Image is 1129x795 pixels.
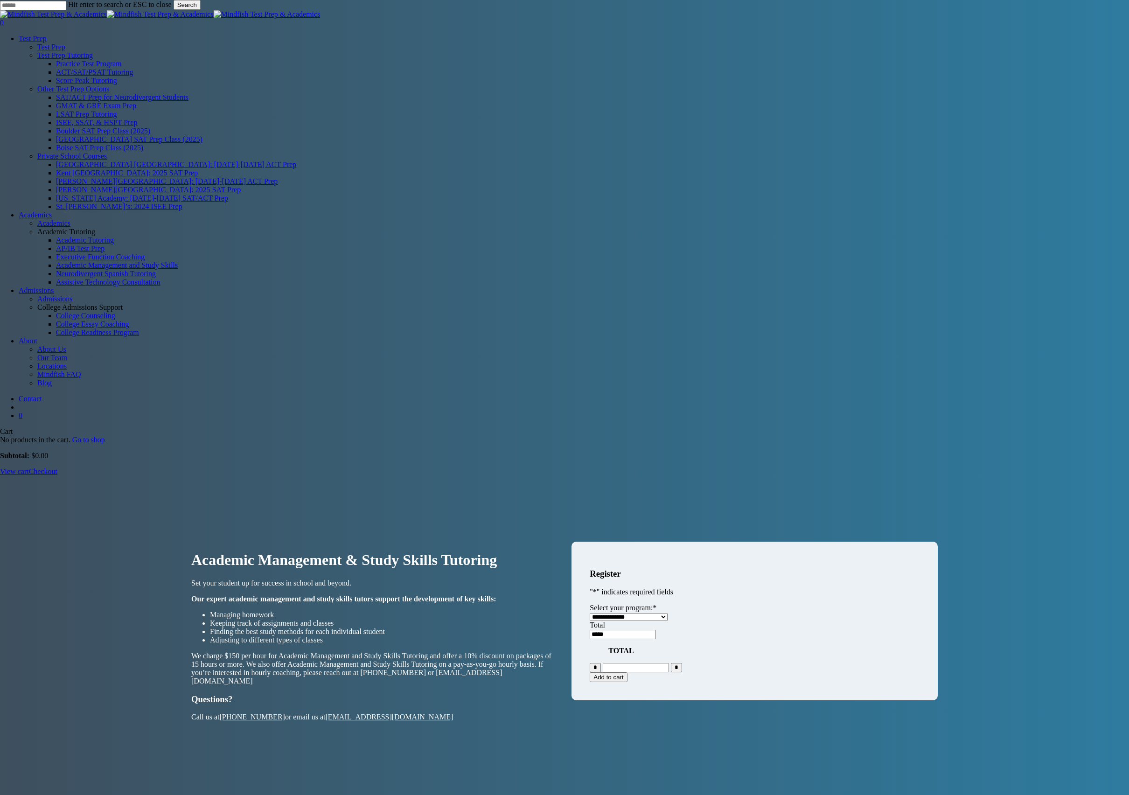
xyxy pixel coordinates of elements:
span: Academic Tutoring [37,228,95,236]
a: Admissions [37,295,1129,303]
strong: Our expert academic management and study skills tutors support the development of key skills: [191,595,496,603]
a: Our Team [37,354,1129,362]
span: College Admissions Support [37,303,123,311]
a: Cart [19,411,1129,420]
a: Mindfish FAQ [37,370,1129,379]
span: Mindfish FAQ [37,370,81,378]
h3: Questions? [191,694,558,704]
h3: Register [590,569,920,579]
a: Test Prep [19,35,47,42]
a: Boulder SAT Prep Class (2025) [56,127,150,135]
p: Total [608,647,920,655]
a: Assistive Technology Consultation [56,278,160,286]
p: Call us at or email us at [191,713,558,721]
li: Adjusting to different types of classes [210,636,558,644]
a: Test Prep Tutoring [37,51,93,59]
a: Blog [37,379,1129,387]
a: [US_STATE] Academy: [DATE]-[DATE] SAT/ACT Prep [56,194,228,202]
span: Academics [37,219,70,227]
li: Finding the best study methods for each individual student [210,628,558,636]
span: Test Prep [37,43,65,51]
a: College Counseling [56,312,115,320]
a: Test Prep [37,43,1129,51]
span: [PERSON_NAME][GEOGRAPHIC_DATA]: 2025 SAT Prep [56,186,241,194]
a: Other Test Prep Options [37,85,110,93]
p: We charge $150 per hour for Academic Management and Study Skills Tutoring and offer a 10% discoun... [191,652,558,685]
a: [GEOGRAPHIC_DATA] [GEOGRAPHIC_DATA]: [DATE]-[DATE] ACT Prep [56,160,296,168]
a: Checkout [29,467,57,475]
a: [PERSON_NAME][GEOGRAPHIC_DATA]: [DATE]-[DATE] ACT Prep [56,177,278,185]
span: Our Team [37,354,67,362]
a: GMAT & GRE Exam Prep [56,102,136,110]
a: Contact [19,395,42,403]
a: Go to shop [72,436,105,444]
a: Executive Function Coaching [56,253,145,261]
a: Private School Courses [37,152,107,160]
a: Score Peak Tutoring [56,77,117,84]
li: Managing homework [210,611,558,619]
span: 0 [19,411,22,419]
a: ACT/SAT/PSAT Tutoring [56,68,133,76]
a: St. [PERSON_NAME]’s: 2024 ISEE Prep [56,202,182,210]
label: Select your program: [590,604,656,612]
span: Academic Management and Study Skills [56,261,178,269]
a: LSAT Prep Tutoring [56,110,117,118]
a: AP/IB Test Prep [56,244,105,252]
label: Total [590,621,605,629]
p: Set your student up for success in school and beyond. [191,579,558,587]
a: Kent [GEOGRAPHIC_DATA]: 2025 SAT Prep [56,169,198,177]
img: Mindfish Test Prep & Academics [107,10,214,19]
span: Hit enter to search or ESC to close [68,0,172,8]
a: SAT/ACT Prep for Neurodivergent Students [56,93,188,101]
span: Boise SAT Prep Class (2025) [56,144,143,152]
a: Practice Test Program [56,60,122,68]
a: About [19,337,37,345]
bdi: 0.00 [31,452,48,460]
a: Academic Tutoring [56,236,114,244]
a: Academics [37,219,1129,228]
button: Add to cart [590,672,627,682]
span: Admissions [37,295,73,303]
a: Locations [37,362,1129,370]
a: About Us [37,345,1129,354]
span: About Us [37,345,66,353]
a: Neurodivergent Spanish Tutoring [56,270,156,278]
a: [GEOGRAPHIC_DATA] SAT Prep Class (2025) [56,135,202,143]
a: Admissions [19,286,54,294]
h1: Academic Management & Study Skills Tutoring [191,551,558,569]
span: ISEE, SSAT, & HSPT Prep [56,119,138,126]
img: Mindfish Test Prep & Academics [214,10,321,19]
p: " " indicates required fields [590,588,920,596]
a: College Readiness Program [56,328,139,336]
span: Blog [37,379,52,387]
a: [EMAIL_ADDRESS][DOMAIN_NAME] [326,713,453,721]
a: College Essay Coaching [56,320,129,328]
li: Keeping track of assignments and classes [210,619,558,628]
a: [PHONE_NUMBER] [219,713,285,721]
a: Academics [19,211,52,219]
